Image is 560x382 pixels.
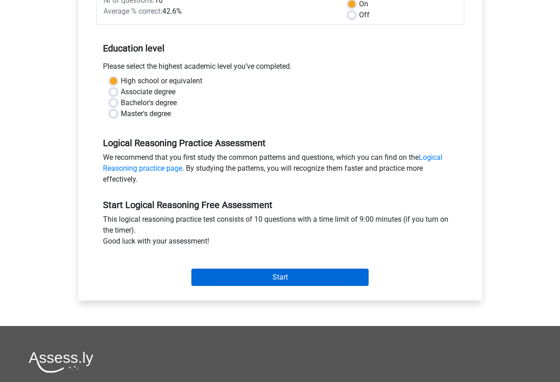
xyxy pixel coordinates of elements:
h5: Start Logical Reasoning Free Assessment [103,199,457,210]
label: High school or equivalent [121,76,202,87]
label: Bachelor's degree [121,97,177,108]
div: This logical reasoning practice test consists of 10 questions with a time limit of 9:00 minutes (... [96,214,464,250]
img: Assessly logo [29,351,93,373]
label: Associate degree [121,87,175,97]
label: Master's degree [121,108,171,119]
h5: Logical Reasoning Practice Assessment [103,138,457,148]
input: Start [191,269,369,286]
div: 42.6% [97,6,341,17]
div: We recommend that you first study the common patterns and questions, which you can find on the . ... [96,152,464,188]
span: Average % correct: [103,7,162,15]
h5: Education level [103,39,457,57]
label: Off [359,10,370,20]
div: Please select the highest academic level you’ve completed. [96,61,464,76]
